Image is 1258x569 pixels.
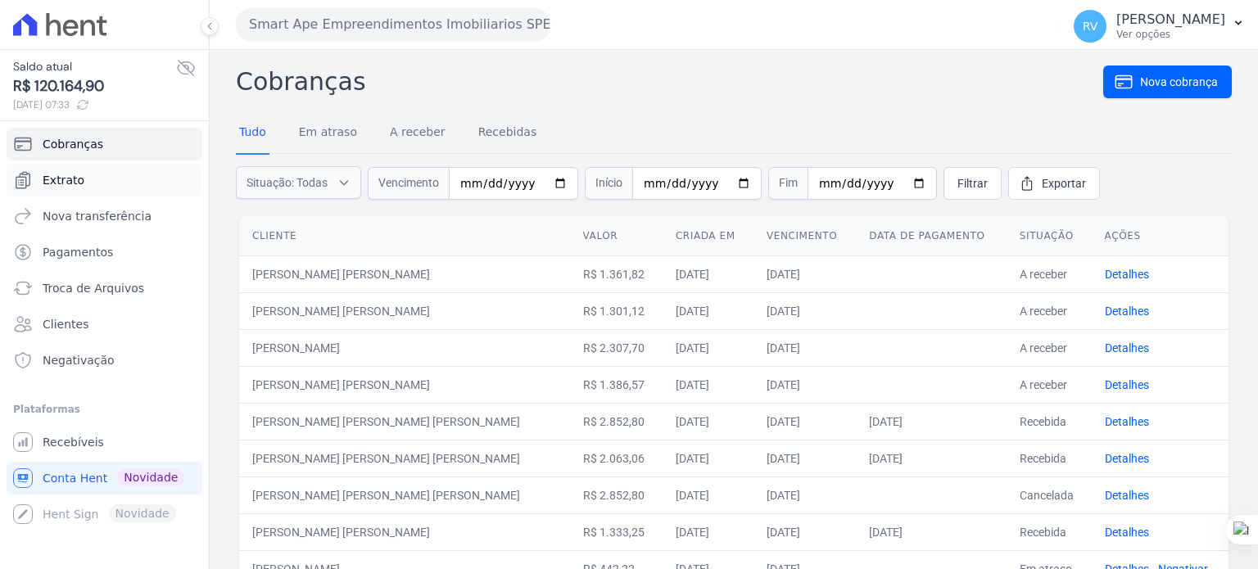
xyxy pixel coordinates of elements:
button: Situação: Todas [236,166,361,199]
th: Cliente [239,216,570,256]
td: Recebida [1007,513,1092,550]
td: [DATE] [663,513,753,550]
td: Recebida [1007,440,1092,476]
a: Conta Hent Novidade [7,462,202,494]
td: [DATE] [663,403,753,440]
td: [DATE] [753,476,856,513]
a: Troca de Arquivos [7,272,202,305]
span: Vencimento [368,167,449,200]
a: Detalhes [1105,305,1149,318]
a: Clientes [7,308,202,341]
td: [DATE] [856,440,1006,476]
td: R$ 2.852,80 [570,476,663,513]
a: Detalhes [1105,489,1149,502]
div: Plataformas [13,400,196,419]
span: Negativação [43,352,115,368]
th: Data de pagamento [856,216,1006,256]
td: [DATE] [663,476,753,513]
td: R$ 1.386,57 [570,366,663,403]
td: [DATE] [753,513,856,550]
th: Ações [1092,216,1229,256]
td: [DATE] [753,329,856,366]
a: Em atraso [296,112,360,155]
td: A receber [1007,329,1092,366]
td: [PERSON_NAME] [PERSON_NAME] [PERSON_NAME] [239,476,570,513]
button: Smart Ape Empreendimentos Imobiliarios SPE LTDA [236,8,550,41]
td: [DATE] [856,403,1006,440]
td: Recebida [1007,403,1092,440]
span: Nova transferência [43,208,152,224]
a: Extrato [7,164,202,196]
span: Conta Hent [43,470,107,486]
th: Criada em [663,216,753,256]
td: R$ 1.301,12 [570,292,663,329]
a: Cobranças [7,128,202,160]
a: Nova cobrança [1103,65,1232,98]
span: Filtrar [957,175,988,192]
span: Fim [768,167,808,200]
span: [DATE] 07:33 [13,97,176,112]
td: [DATE] [663,440,753,476]
a: Filtrar [943,167,1002,200]
td: Cancelada [1007,476,1092,513]
span: Novidade [117,468,184,486]
a: Recebíveis [7,426,202,458]
td: [PERSON_NAME] [PERSON_NAME] [239,292,570,329]
td: [DATE] [753,366,856,403]
span: Recebíveis [43,434,104,450]
a: Nova transferência [7,200,202,233]
a: Detalhes [1105,341,1149,354]
a: Exportar [1008,167,1100,200]
a: Tudo [236,112,269,155]
span: Nova cobrança [1140,74,1218,90]
a: A receber [387,112,449,155]
td: [PERSON_NAME] [PERSON_NAME] [PERSON_NAME] [239,440,570,476]
span: RV [1083,20,1098,32]
a: Pagamentos [7,236,202,269]
a: Detalhes [1105,378,1149,391]
p: Ver opções [1116,28,1225,41]
td: [PERSON_NAME] [239,329,570,366]
a: Recebidas [475,112,541,155]
td: R$ 1.361,82 [570,255,663,292]
a: Detalhes [1105,526,1149,539]
td: [DATE] [753,403,856,440]
td: [DATE] [663,255,753,292]
td: A receber [1007,292,1092,329]
td: [DATE] [753,255,856,292]
span: Pagamentos [43,244,113,260]
span: Troca de Arquivos [43,280,144,296]
p: [PERSON_NAME] [1116,11,1225,28]
td: [DATE] [753,292,856,329]
td: R$ 2.063,06 [570,440,663,476]
span: Início [585,167,632,200]
td: [DATE] [753,440,856,476]
td: [PERSON_NAME] [PERSON_NAME] [PERSON_NAME] [239,403,570,440]
nav: Sidebar [13,128,196,531]
span: Situação: Todas [247,174,328,191]
a: Detalhes [1105,268,1149,281]
span: R$ 120.164,90 [13,75,176,97]
a: Detalhes [1105,452,1149,465]
td: [DATE] [856,513,1006,550]
span: Exportar [1042,175,1086,192]
a: Negativação [7,344,202,377]
td: [PERSON_NAME] [PERSON_NAME] [239,366,570,403]
td: [DATE] [663,292,753,329]
span: Cobranças [43,136,103,152]
th: Situação [1007,216,1092,256]
td: A receber [1007,366,1092,403]
td: [PERSON_NAME] [PERSON_NAME] [239,513,570,550]
td: [DATE] [663,329,753,366]
button: RV [PERSON_NAME] Ver opções [1061,3,1258,49]
td: [PERSON_NAME] [PERSON_NAME] [239,255,570,292]
td: R$ 2.307,70 [570,329,663,366]
td: R$ 1.333,25 [570,513,663,550]
a: Detalhes [1105,415,1149,428]
span: Saldo atual [13,58,176,75]
td: R$ 2.852,80 [570,403,663,440]
th: Valor [570,216,663,256]
td: [DATE] [663,366,753,403]
td: A receber [1007,255,1092,292]
th: Vencimento [753,216,856,256]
